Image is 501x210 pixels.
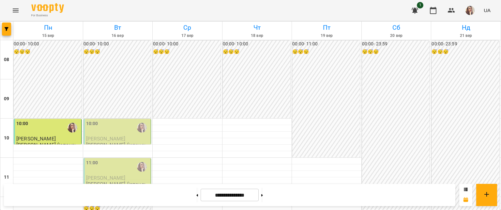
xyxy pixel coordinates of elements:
[86,120,98,127] label: 10:00
[484,7,491,14] span: UA
[16,120,28,127] label: 10:00
[86,175,126,181] span: [PERSON_NAME]
[223,33,291,39] h6: 18 вер
[432,23,500,33] h6: Нд
[432,40,499,48] h6: 00:00 - 23:59
[31,13,64,18] span: For Business
[14,40,82,48] h6: 00:00 - 10:00
[137,123,147,133] img: Івашура Анна Вікторівна (і)
[16,136,56,142] span: [PERSON_NAME]
[84,23,152,33] h6: Вт
[86,136,126,142] span: [PERSON_NAME]
[293,23,360,33] h6: Пт
[84,33,152,39] h6: 16 вер
[481,4,493,16] button: UA
[137,162,147,172] img: Івашура Анна Вікторівна (і)
[362,40,430,48] h6: 00:00 - 23:59
[223,23,291,33] h6: Чт
[293,33,360,39] h6: 19 вер
[83,48,151,56] h6: 😴😴😴
[153,40,221,48] h6: 00:00 - 10:00
[223,40,291,48] h6: 00:00 - 10:00
[4,174,9,181] h6: 11
[4,56,9,63] h6: 08
[83,40,151,48] h6: 00:00 - 10:00
[292,40,360,48] h6: 00:00 - 11:00
[363,23,430,33] h6: Сб
[8,3,23,18] button: Menu
[31,3,64,13] img: Voopty Logo
[86,142,150,153] p: [PERSON_NAME] (іспанська, індивідуально)
[4,95,9,103] h6: 09
[4,135,9,142] h6: 10
[14,48,82,56] h6: 😴😴😴
[223,48,291,56] h6: 😴😴😴
[363,33,430,39] h6: 20 вер
[154,23,221,33] h6: Ср
[465,6,475,15] img: 81cb2171bfcff7464404e752be421e56.JPG
[154,33,221,39] h6: 17 вер
[292,48,360,56] h6: 😴😴😴
[362,48,430,56] h6: 😴😴😴
[14,33,82,39] h6: 15 вер
[432,33,500,39] h6: 21 вер
[417,2,423,8] span: 1
[16,142,80,153] p: [PERSON_NAME] (іспанська, індивідуально)
[86,159,98,167] label: 11:00
[14,23,82,33] h6: Пн
[432,48,499,56] h6: 😴😴😴
[68,123,77,133] img: Івашура Анна Вікторівна (і)
[153,48,221,56] h6: 😴😴😴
